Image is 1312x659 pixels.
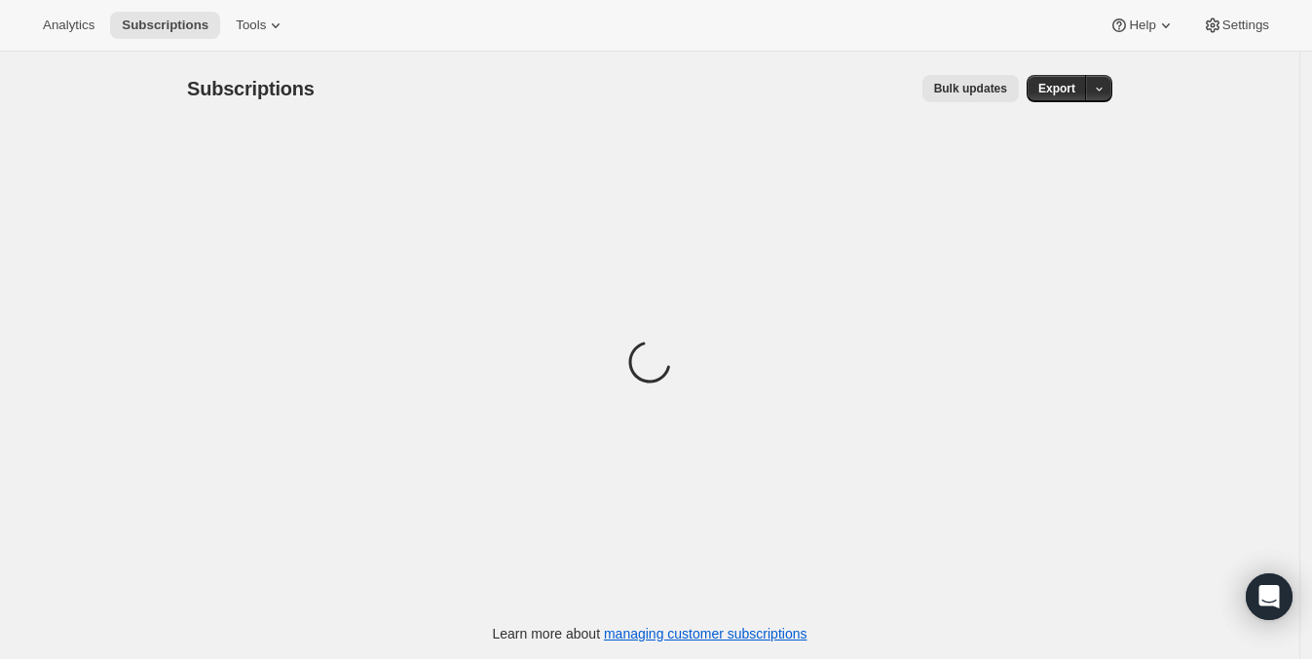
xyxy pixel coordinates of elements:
span: Settings [1222,18,1269,33]
span: Export [1038,81,1075,96]
span: Tools [236,18,266,33]
span: Subscriptions [187,78,315,99]
span: Analytics [43,18,94,33]
button: Analytics [31,12,106,39]
a: managing customer subscriptions [604,626,807,641]
span: Subscriptions [122,18,208,33]
button: Tools [224,12,297,39]
button: Settings [1191,12,1281,39]
button: Bulk updates [922,75,1019,102]
div: Open Intercom Messenger [1246,573,1293,620]
span: Bulk updates [934,81,1007,96]
span: Help [1129,18,1155,33]
p: Learn more about [493,624,807,643]
button: Subscriptions [110,12,220,39]
button: Help [1098,12,1186,39]
button: Export [1027,75,1087,102]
